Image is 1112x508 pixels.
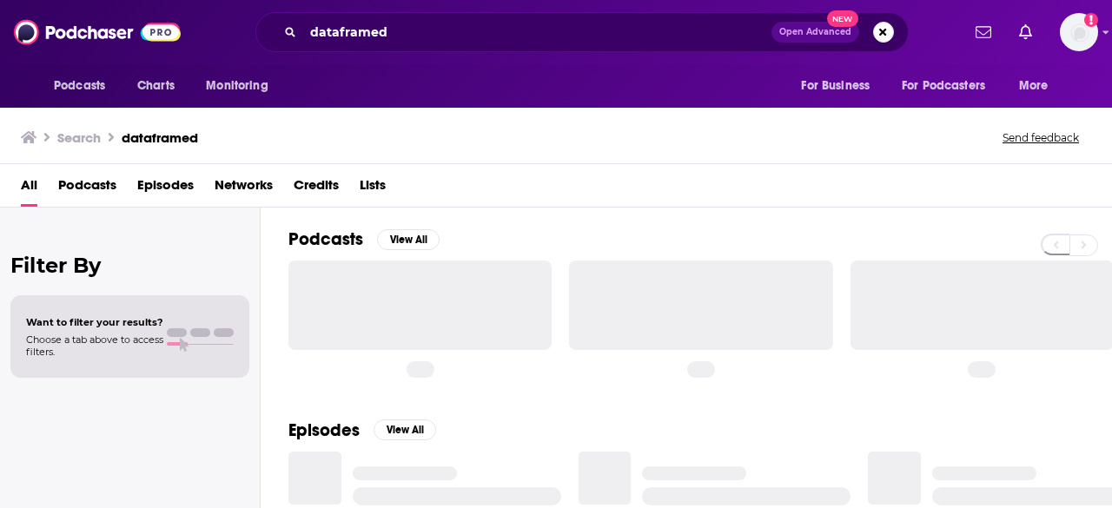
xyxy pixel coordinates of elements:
a: Charts [126,69,185,102]
div: Search podcasts, credits, & more... [255,12,909,52]
a: PodcastsView All [288,228,440,250]
span: Charts [137,74,175,98]
button: open menu [890,69,1010,102]
span: For Business [801,74,870,98]
span: Choose a tab above to access filters. [26,333,163,358]
img: Podchaser - Follow, Share and Rate Podcasts [14,16,181,49]
button: Show profile menu [1060,13,1098,51]
h3: Search [57,129,101,146]
svg: Add a profile image [1084,13,1098,27]
button: open menu [789,69,891,102]
span: Want to filter your results? [26,316,163,328]
a: EpisodesView All [288,419,436,441]
a: Credits [294,171,339,207]
button: View All [374,419,436,440]
button: Send feedback [997,130,1084,145]
a: Episodes [137,171,194,207]
span: Logged in as megcassidy [1060,13,1098,51]
span: Monitoring [206,74,268,98]
h2: Episodes [288,419,360,441]
button: open menu [194,69,290,102]
a: Show notifications dropdown [1012,17,1039,47]
img: User Profile [1060,13,1098,51]
button: View All [377,229,440,250]
button: open menu [42,69,128,102]
a: Podcasts [58,171,116,207]
span: Podcasts [54,74,105,98]
button: open menu [1007,69,1070,102]
button: Open AdvancedNew [771,22,859,43]
h3: dataframed [122,129,198,146]
input: Search podcasts, credits, & more... [303,18,771,46]
span: For Podcasters [902,74,985,98]
span: New [827,10,858,27]
span: Open Advanced [779,28,851,36]
a: Networks [215,171,273,207]
a: Show notifications dropdown [969,17,998,47]
h2: Filter By [10,253,249,278]
span: More [1019,74,1049,98]
h2: Podcasts [288,228,363,250]
a: All [21,171,37,207]
a: Lists [360,171,386,207]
